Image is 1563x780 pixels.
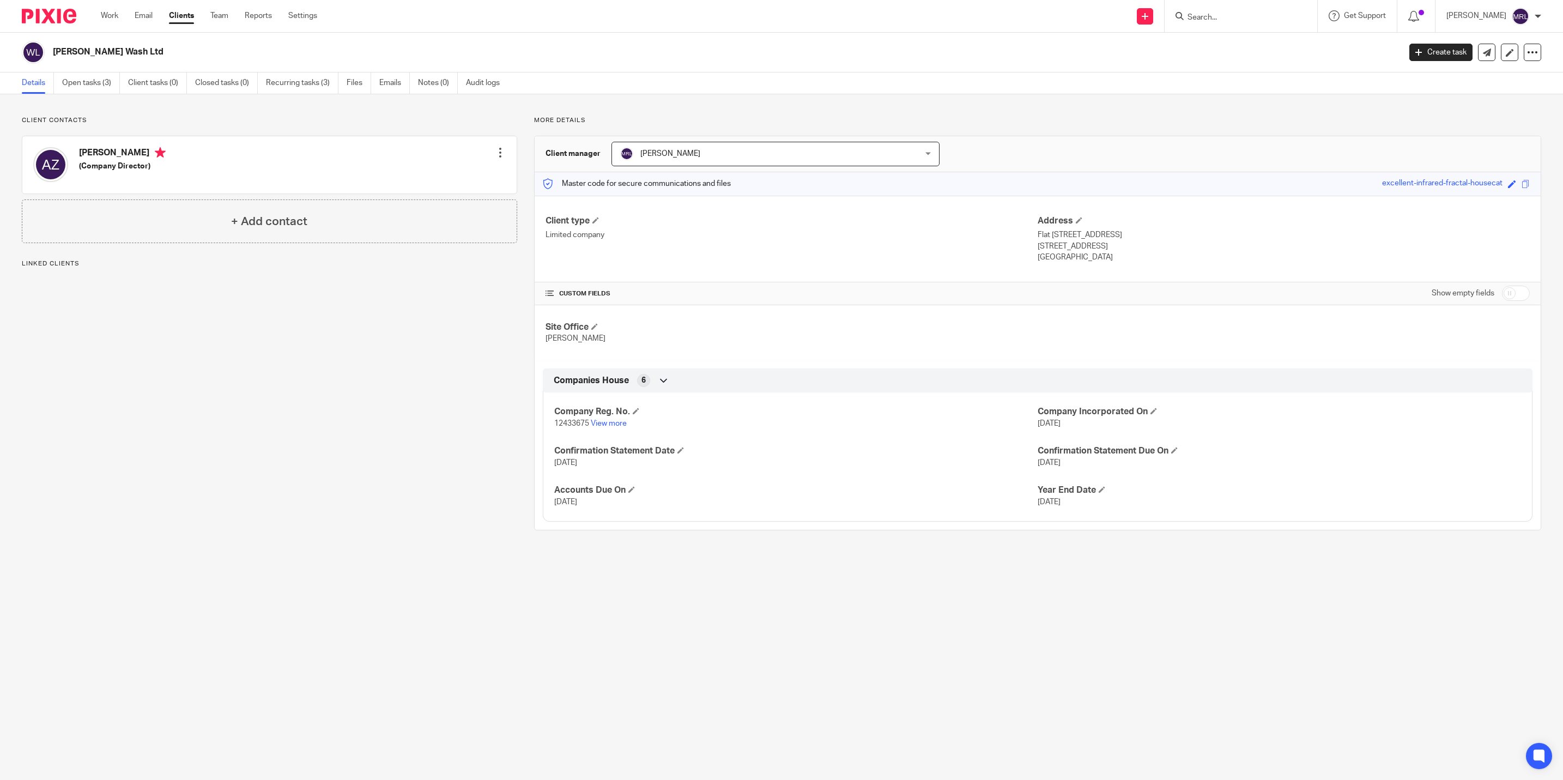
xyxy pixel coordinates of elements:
[554,498,577,506] span: [DATE]
[1038,406,1521,418] h4: Company Incorporated On
[22,41,45,64] img: svg%3E
[554,420,589,427] span: 12433675
[155,147,166,158] i: Primary
[22,259,517,268] p: Linked clients
[546,289,1038,298] h4: CUSTOM FIELDS
[1038,229,1530,240] p: Flat [STREET_ADDRESS]
[33,147,68,182] img: svg%3E
[620,147,633,160] img: svg%3E
[79,147,166,161] h4: [PERSON_NAME]
[554,406,1038,418] h4: Company Reg. No.
[266,72,338,94] a: Recurring tasks (3)
[1038,485,1521,496] h4: Year End Date
[347,72,371,94] a: Files
[128,72,187,94] a: Client tasks (0)
[1382,178,1503,190] div: excellent-infrared-fractal-housecat
[554,459,577,467] span: [DATE]
[591,420,627,427] a: View more
[22,116,517,125] p: Client contacts
[1038,445,1521,457] h4: Confirmation Statement Due On
[640,150,700,158] span: [PERSON_NAME]
[554,485,1038,496] h4: Accounts Due On
[1038,252,1530,263] p: [GEOGRAPHIC_DATA]
[418,72,458,94] a: Notes (0)
[1432,288,1494,299] label: Show empty fields
[546,229,1038,240] p: Limited company
[195,72,258,94] a: Closed tasks (0)
[169,10,194,21] a: Clients
[101,10,118,21] a: Work
[1186,13,1285,23] input: Search
[554,375,629,386] span: Companies House
[1409,44,1473,61] a: Create task
[466,72,508,94] a: Audit logs
[245,10,272,21] a: Reports
[1512,8,1529,25] img: svg%3E
[22,9,76,23] img: Pixie
[1446,10,1506,21] p: [PERSON_NAME]
[1038,420,1061,427] span: [DATE]
[546,215,1038,227] h4: Client type
[546,148,601,159] h3: Client manager
[288,10,317,21] a: Settings
[1344,12,1386,20] span: Get Support
[534,116,1541,125] p: More details
[554,445,1038,457] h4: Confirmation Statement Date
[22,72,54,94] a: Details
[379,72,410,94] a: Emails
[546,335,605,342] span: [PERSON_NAME]
[543,178,731,189] p: Master code for secure communications and files
[1038,215,1530,227] h4: Address
[1038,459,1061,467] span: [DATE]
[135,10,153,21] a: Email
[62,72,120,94] a: Open tasks (3)
[641,375,646,386] span: 6
[53,46,1125,58] h2: [PERSON_NAME] Wash Ltd
[210,10,228,21] a: Team
[231,213,307,230] h4: + Add contact
[1038,241,1530,252] p: [STREET_ADDRESS]
[1038,498,1061,506] span: [DATE]
[546,322,1038,333] h4: Site Office
[79,161,166,172] h5: (Company Director)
